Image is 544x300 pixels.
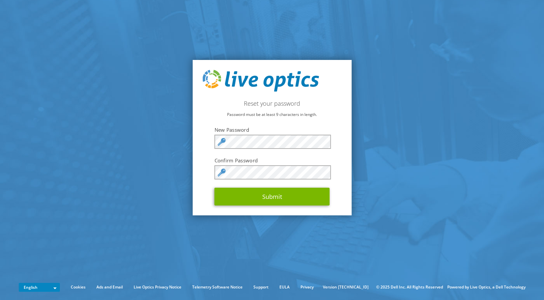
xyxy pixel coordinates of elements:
[320,284,372,291] li: Version [TECHNICAL_ID]
[91,284,128,291] a: Ads and Email
[215,188,330,205] button: Submit
[187,284,247,291] a: Telemetry Software Notice
[66,284,91,291] a: Cookies
[447,284,526,291] li: Powered by Live Optics, a Dell Technology
[274,284,295,291] a: EULA
[202,111,342,118] p: Password must be at least 9 characters in length.
[248,284,273,291] a: Support
[373,284,446,291] li: © 2025 Dell Inc. All Rights Reserved
[215,126,330,133] label: New Password
[215,157,330,164] label: Confirm Password
[129,284,186,291] a: Live Optics Privacy Notice
[202,70,319,92] img: live_optics_svg.svg
[296,284,319,291] a: Privacy
[202,100,342,107] h2: Reset your password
